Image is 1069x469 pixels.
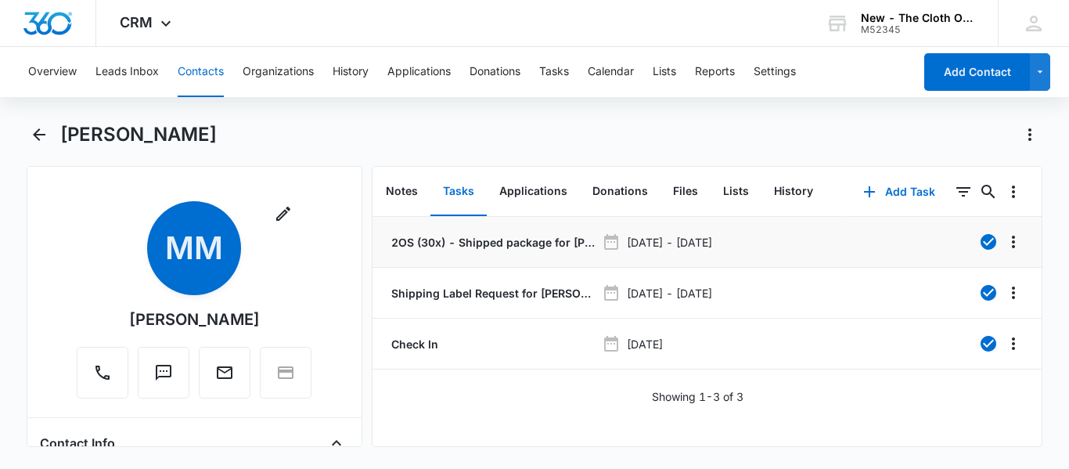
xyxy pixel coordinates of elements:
button: Applications [387,47,451,97]
p: [DATE] - [DATE] [627,285,712,301]
button: Actions [1017,122,1042,147]
button: Overview [28,47,77,97]
a: Email [199,371,250,384]
button: Lists [711,168,761,216]
button: History [761,168,826,216]
h4: Contact Info [40,434,115,453]
button: Leads Inbox [95,47,159,97]
button: Filters [951,179,976,204]
a: Text [138,371,189,384]
button: Overflow Menu [1001,280,1026,305]
a: Call [77,371,128,384]
a: Check In [388,336,438,352]
button: Lists [653,47,676,97]
button: Add Contact [924,53,1030,91]
button: Back [27,122,51,147]
span: CRM [120,14,153,31]
a: 2OS (30x) - Shipped package for [PERSON_NAME] (zone #3) [388,234,596,251]
button: Donations [470,47,520,97]
p: [DATE] [627,336,663,352]
button: Donations [580,168,660,216]
button: Tasks [430,168,487,216]
h1: [PERSON_NAME] [60,123,217,146]
button: Overflow Menu [1001,229,1026,254]
a: Shipping Label Request for [PERSON_NAME] [388,285,596,301]
button: Organizations [243,47,314,97]
button: Close [324,431,349,456]
button: Notes [373,168,430,216]
button: Overflow Menu [1001,179,1026,204]
button: History [333,47,369,97]
button: Call [77,347,128,399]
p: [DATE] - [DATE] [627,234,712,251]
button: Tasks [539,47,569,97]
button: Applications [487,168,580,216]
button: Files [660,168,711,216]
span: MM [147,201,241,295]
button: Search... [976,179,1001,204]
button: Contacts [178,47,224,97]
button: Calendar [588,47,634,97]
button: Email [199,347,250,399]
button: Add Task [848,173,951,211]
div: [PERSON_NAME] [129,308,260,331]
p: Showing 1-3 of 3 [652,388,743,405]
button: Settings [754,47,796,97]
button: Overflow Menu [1001,331,1026,356]
div: account id [861,24,975,35]
div: account name [861,12,975,24]
button: Reports [695,47,735,97]
button: Text [138,347,189,399]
